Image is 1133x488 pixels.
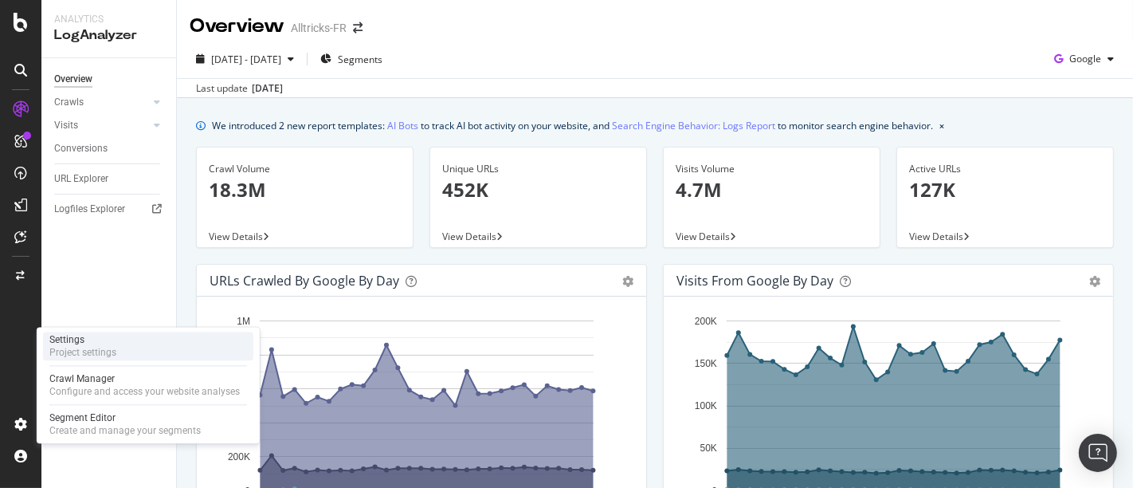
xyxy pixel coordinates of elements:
[190,46,300,72] button: [DATE] - [DATE]
[676,273,833,289] div: Visits from Google by day
[291,20,347,36] div: Alltricks-FR
[190,13,284,40] div: Overview
[676,162,868,176] div: Visits Volume
[209,230,263,243] span: View Details
[49,346,116,359] div: Project settings
[49,424,201,437] div: Create and manage your segments
[935,114,948,137] button: close banner
[909,176,1101,203] p: 127K
[338,53,382,66] span: Segments
[212,117,933,134] div: We introduced 2 new report templates: to track AI bot activity on your website, and to monitor se...
[442,176,634,203] p: 452K
[54,71,92,88] div: Overview
[54,117,78,134] div: Visits
[43,371,253,399] a: Crawl ManagerConfigure and access your website analyses
[442,230,496,243] span: View Details
[909,162,1101,176] div: Active URLs
[43,332,253,360] a: SettingsProject settings
[1048,46,1120,72] button: Google
[54,13,163,26] div: Analytics
[54,94,84,111] div: Crawls
[387,117,418,134] a: AI Bots
[54,171,165,187] a: URL Explorer
[54,140,108,157] div: Conversions
[1079,434,1117,472] div: Open Intercom Messenger
[209,176,401,203] p: 18.3M
[54,117,149,134] a: Visits
[54,71,165,88] a: Overview
[353,22,363,33] div: arrow-right-arrow-left
[54,94,149,111] a: Crawls
[210,273,399,289] div: URLs Crawled by Google by day
[622,276,633,287] div: gear
[314,46,389,72] button: Segments
[700,443,717,455] text: 50K
[909,230,963,243] span: View Details
[237,316,250,327] text: 1M
[612,117,775,134] a: Search Engine Behavior: Logs Report
[49,411,201,424] div: Segment Editor
[695,400,717,411] text: 100K
[196,117,1114,134] div: info banner
[54,171,108,187] div: URL Explorer
[54,201,165,218] a: Logfiles Explorer
[211,53,281,66] span: [DATE] - [DATE]
[676,176,868,203] p: 4.7M
[43,410,253,439] a: Segment EditorCreate and manage your segments
[1089,276,1100,287] div: gear
[676,230,730,243] span: View Details
[49,372,240,385] div: Crawl Manager
[442,162,634,176] div: Unique URLs
[54,140,165,157] a: Conversions
[54,201,125,218] div: Logfiles Explorer
[252,81,283,96] div: [DATE]
[196,81,283,96] div: Last update
[209,162,401,176] div: Crawl Volume
[695,358,717,369] text: 150K
[1069,52,1101,65] span: Google
[695,316,717,327] text: 200K
[49,385,240,398] div: Configure and access your website analyses
[54,26,163,45] div: LogAnalyzer
[49,333,116,346] div: Settings
[228,451,250,462] text: 200K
